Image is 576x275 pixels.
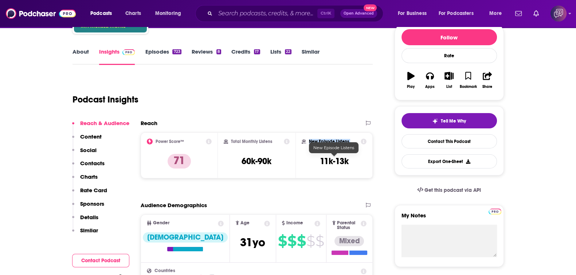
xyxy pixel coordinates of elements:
[441,118,466,124] span: Tell Me Why
[317,9,334,18] span: Ctrl K
[80,200,104,207] p: Sponsors
[155,8,181,19] span: Monitoring
[145,48,181,65] a: Episodes723
[401,212,497,225] label: My Notes
[401,48,497,63] div: Rate
[459,67,478,93] button: Bookmark
[141,120,157,127] h2: Reach
[231,139,272,144] h2: Total Monthly Listens
[153,221,169,225] span: Gender
[446,85,452,89] div: List
[72,160,105,173] button: Contacts
[411,181,487,199] a: Get this podcast via API
[72,227,98,240] button: Similar
[80,227,98,234] p: Similar
[168,154,191,169] p: 71
[72,200,104,214] button: Sponsors
[407,85,415,89] div: Play
[80,187,107,194] p: Rate Card
[512,7,525,20] a: Show notifications dropdown
[172,49,181,54] div: 723
[285,49,291,54] div: 22
[125,8,141,19] span: Charts
[99,48,135,65] a: InsightsPodchaser Pro
[398,8,427,19] span: For Business
[484,8,511,19] button: open menu
[302,48,320,65] a: Similar
[240,235,265,249] span: 31 yo
[278,235,287,247] span: $
[121,8,145,19] a: Charts
[316,235,324,247] span: $
[337,221,360,230] span: Parental Status
[401,113,497,128] button: tell me why sparkleTell Me Why
[489,8,502,19] span: More
[72,187,107,200] button: Rate Card
[434,8,484,19] button: open menu
[6,7,76,20] img: Podchaser - Follow, Share and Rate Podcasts
[80,214,98,221] p: Details
[313,145,354,150] span: New Episode Listens
[216,49,221,54] div: 8
[72,173,98,187] button: Charts
[424,187,481,193] span: Get this podcast via API
[242,156,271,167] h3: 60k-90k
[489,209,501,214] img: Podchaser Pro
[72,133,102,147] button: Content
[154,268,175,273] span: Countries
[550,5,567,22] img: User Profile
[550,5,567,22] span: Logged in as corioliscompany
[80,120,129,127] p: Reach & Audience
[459,85,477,89] div: Bookmark
[344,12,374,15] span: Open Advanced
[90,8,112,19] span: Podcasts
[340,9,377,18] button: Open AdvancedNew
[401,134,497,148] a: Contact This Podcast
[72,147,97,160] button: Social
[287,235,296,247] span: $
[215,8,317,19] input: Search podcasts, credits, & more...
[150,8,191,19] button: open menu
[420,67,439,93] button: Apps
[270,48,291,65] a: Lists22
[320,156,349,167] h3: 11k-13k
[192,48,221,65] a: Reviews8
[73,94,138,105] h1: Podcast Insights
[122,49,135,55] img: Podchaser Pro
[401,29,497,45] button: Follow
[286,221,303,225] span: Income
[306,235,315,247] span: $
[489,208,501,214] a: Pro website
[80,147,97,154] p: Social
[393,8,436,19] button: open menu
[439,67,458,93] button: List
[80,173,98,180] p: Charts
[297,235,306,247] span: $
[530,7,542,20] a: Show notifications dropdown
[309,139,349,144] h2: New Episode Listens
[254,49,260,54] div: 17
[364,4,377,11] span: New
[141,202,207,209] h2: Audience Demographics
[156,139,184,144] h2: Power Score™
[72,120,129,133] button: Reach & Audience
[439,8,474,19] span: For Podcasters
[72,214,98,227] button: Details
[240,221,250,225] span: Age
[80,133,102,140] p: Content
[482,85,492,89] div: Share
[401,154,497,169] button: Export One-Sheet
[80,160,105,167] p: Contacts
[85,8,121,19] button: open menu
[334,236,364,246] div: Mixed
[202,5,390,22] div: Search podcasts, credits, & more...
[143,232,228,243] div: [DEMOGRAPHIC_DATA]
[401,67,420,93] button: Play
[231,48,260,65] a: Credits17
[73,48,89,65] a: About
[550,5,567,22] button: Show profile menu
[425,85,435,89] div: Apps
[478,67,497,93] button: Share
[72,254,129,267] button: Contact Podcast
